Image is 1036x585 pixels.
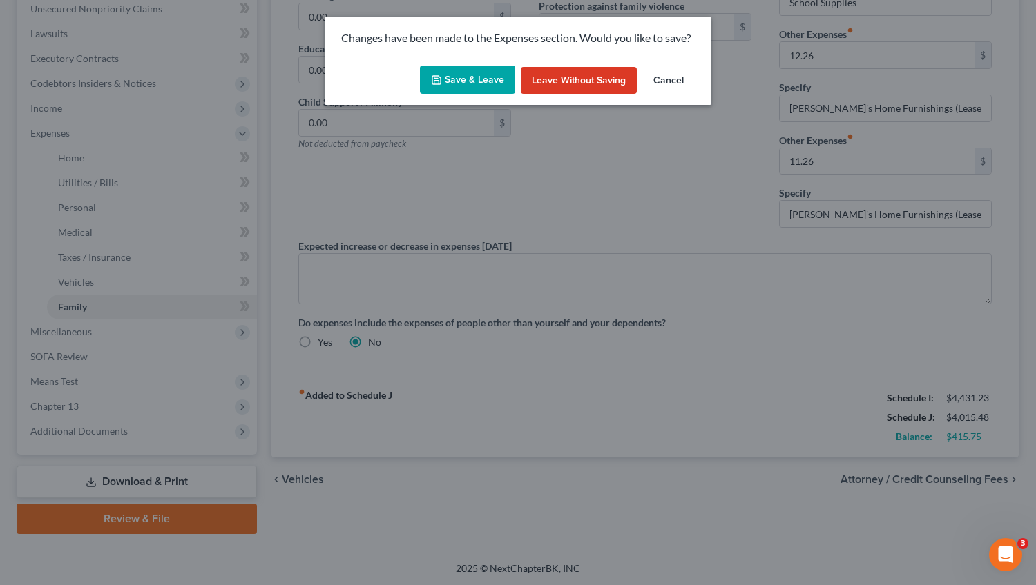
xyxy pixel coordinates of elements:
[521,67,637,95] button: Leave without Saving
[341,30,695,46] p: Changes have been made to the Expenses section. Would you like to save?
[420,66,515,95] button: Save & Leave
[642,67,695,95] button: Cancel
[1017,538,1028,549] span: 3
[989,538,1022,571] iframe: Intercom live chat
